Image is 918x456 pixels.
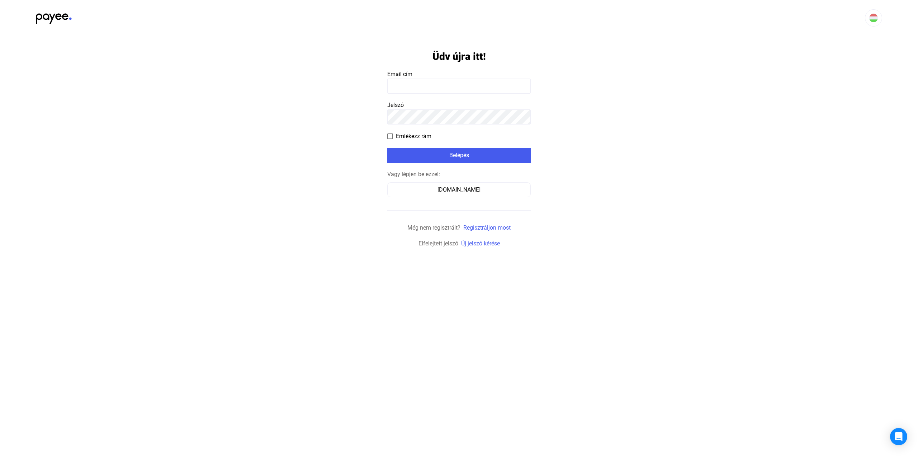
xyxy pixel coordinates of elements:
[407,224,460,231] span: Még nem regisztrált?
[387,102,404,108] span: Jelszó
[396,132,431,141] span: Emlékezz rám
[36,9,72,24] img: black-payee-blue-dot.svg
[890,428,907,445] div: Open Intercom Messenger
[463,224,511,231] a: Regisztráljon most
[432,50,486,63] h1: Üdv újra itt!
[869,14,878,22] img: HU
[387,170,531,179] div: Vagy lépjen be ezzel:
[390,185,528,194] div: [DOMAIN_NAME]
[865,9,882,27] button: HU
[387,182,531,197] button: [DOMAIN_NAME]
[387,148,531,163] button: Belépés
[389,151,529,160] div: Belépés
[461,240,500,247] a: Új jelszó kérése
[387,71,412,77] span: Email cím
[418,240,458,247] span: Elfelejtett jelszó
[387,186,531,193] a: [DOMAIN_NAME]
